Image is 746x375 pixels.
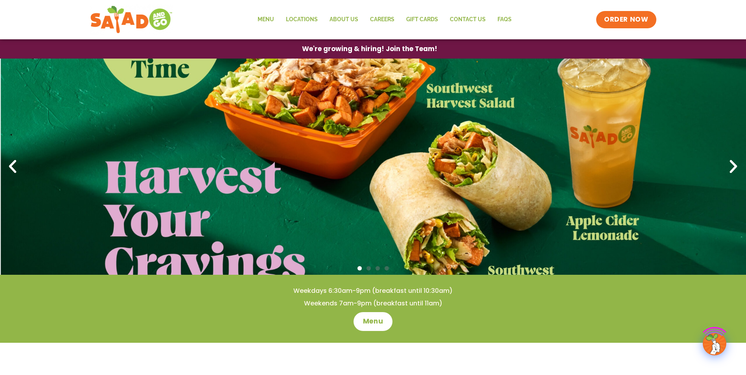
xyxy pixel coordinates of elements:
h4: Weekdays 6:30am-9pm (breakfast until 10:30am) [16,287,730,295]
a: Locations [280,11,324,29]
span: ORDER NOW [604,15,648,24]
a: We're growing & hiring! Join the Team! [290,40,449,58]
img: new-SAG-logo-768×292 [90,4,173,35]
a: FAQs [492,11,518,29]
span: Menu [363,317,383,326]
a: GIFT CARDS [400,11,444,29]
h4: Weekends 7am-9pm (breakfast until 11am) [16,299,730,308]
a: Menu [354,312,392,331]
a: Menu [252,11,280,29]
nav: Menu [252,11,518,29]
div: Next slide [725,158,742,175]
a: ORDER NOW [596,11,656,28]
span: Go to slide 4 [385,266,389,270]
span: Go to slide 2 [367,266,371,270]
a: About Us [324,11,364,29]
a: Contact Us [444,11,492,29]
div: Previous slide [4,158,21,175]
span: Go to slide 1 [357,266,362,270]
span: Go to slide 3 [376,266,380,270]
span: We're growing & hiring! Join the Team! [302,46,437,52]
a: Careers [364,11,400,29]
